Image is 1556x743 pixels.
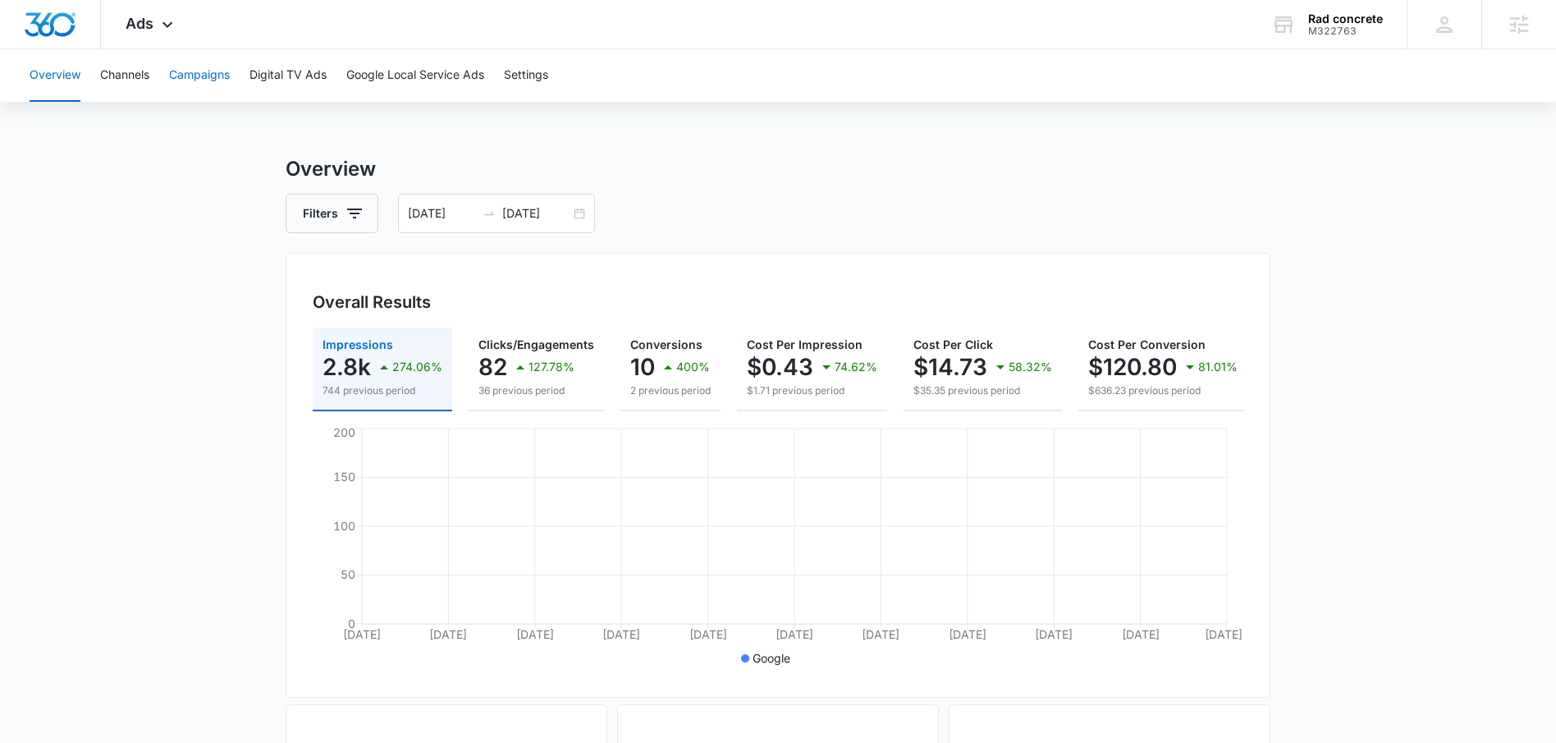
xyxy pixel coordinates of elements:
[1308,12,1383,25] div: account name
[949,627,986,641] tspan: [DATE]
[747,337,863,351] span: Cost Per Impression
[913,337,993,351] span: Cost Per Click
[1122,627,1160,641] tspan: [DATE]
[747,354,813,380] p: $0.43
[502,204,570,222] input: End date
[313,290,431,314] h3: Overall Results
[483,207,496,220] span: swap-right
[776,627,813,641] tspan: [DATE]
[1035,627,1073,641] tspan: [DATE]
[429,627,467,641] tspan: [DATE]
[1088,337,1206,351] span: Cost Per Conversion
[343,627,381,641] tspan: [DATE]
[835,361,877,373] p: 74.62%
[630,354,655,380] p: 10
[862,627,899,641] tspan: [DATE]
[602,627,640,641] tspan: [DATE]
[630,383,711,398] p: 2 previous period
[689,627,727,641] tspan: [DATE]
[478,337,594,351] span: Clicks/Engagements
[348,617,355,631] tspan: 0
[913,354,987,380] p: $14.73
[249,49,327,102] button: Digital TV Ads
[1009,361,1052,373] p: 58.32%
[1088,383,1238,398] p: $636.23 previous period
[286,154,1270,184] h3: Overview
[392,361,442,373] p: 274.06%
[323,383,442,398] p: 744 previous period
[913,383,1052,398] p: $35.35 previous period
[630,337,702,351] span: Conversions
[1198,361,1238,373] p: 81.01%
[323,354,371,380] p: 2.8k
[286,194,378,233] button: Filters
[478,354,507,380] p: 82
[333,470,355,484] tspan: 150
[1205,627,1243,641] tspan: [DATE]
[478,383,594,398] p: 36 previous period
[333,425,355,439] tspan: 200
[333,519,355,533] tspan: 100
[516,627,554,641] tspan: [DATE]
[30,49,80,102] button: Overview
[753,649,790,667] p: Google
[1308,25,1383,37] div: account id
[341,567,355,581] tspan: 50
[483,207,496,220] span: to
[126,15,153,32] span: Ads
[100,49,149,102] button: Channels
[529,361,574,373] p: 127.78%
[346,49,484,102] button: Google Local Service Ads
[504,49,548,102] button: Settings
[323,337,393,351] span: Impressions
[676,361,710,373] p: 400%
[1088,354,1177,380] p: $120.80
[408,204,476,222] input: Start date
[747,383,877,398] p: $1.71 previous period
[169,49,230,102] button: Campaigns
